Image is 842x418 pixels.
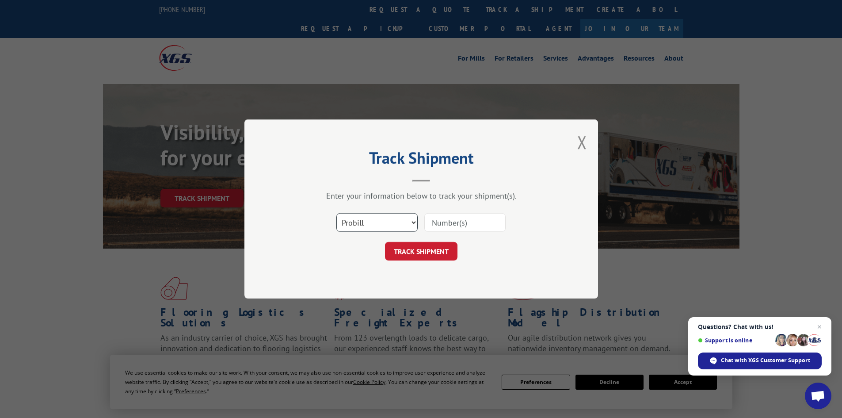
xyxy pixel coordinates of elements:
[289,152,554,169] h2: Track Shipment
[805,383,831,409] div: Open chat
[698,353,822,369] div: Chat with XGS Customer Support
[698,323,822,330] span: Questions? Chat with us!
[721,357,810,364] span: Chat with XGS Customer Support
[698,337,772,344] span: Support is online
[814,322,825,332] span: Close chat
[577,130,587,154] button: Close modal
[385,242,457,261] button: TRACK SHIPMENT
[289,191,554,201] div: Enter your information below to track your shipment(s).
[424,213,506,232] input: Number(s)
